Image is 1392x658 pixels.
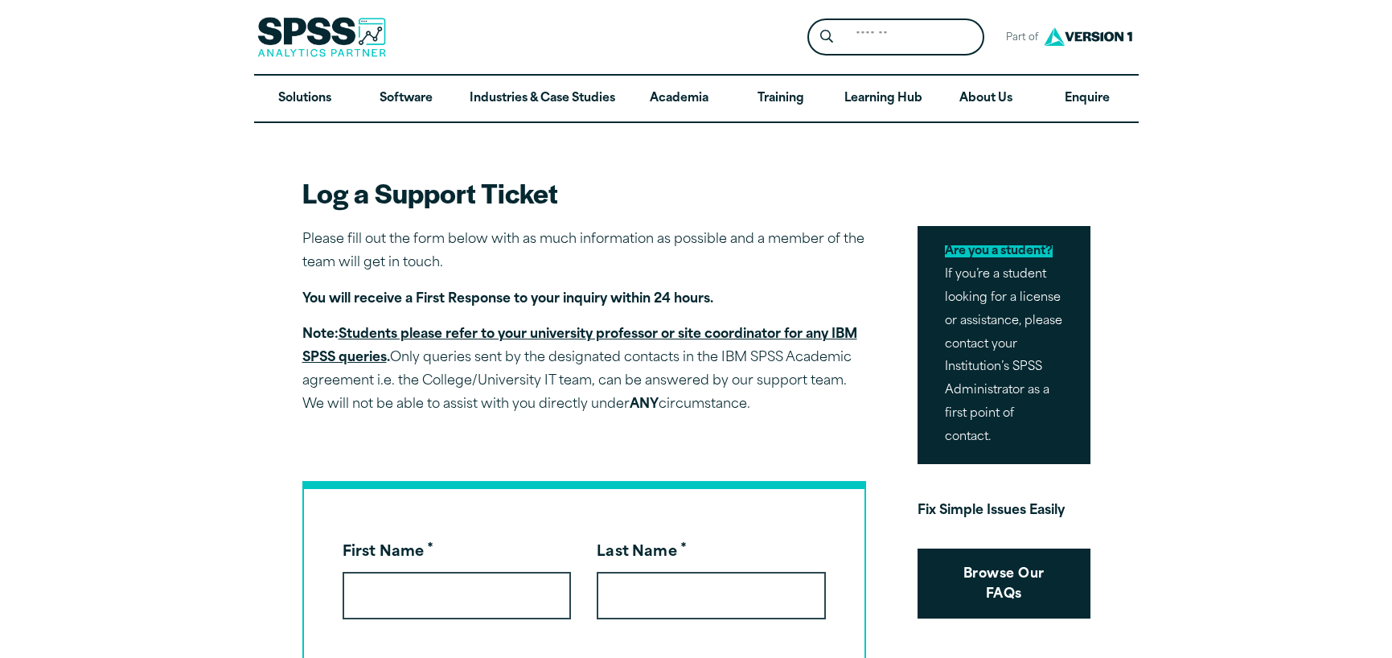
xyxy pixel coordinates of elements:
a: Training [729,76,831,122]
mark: Are you a student? [945,245,1053,257]
strong: ANY [630,398,659,411]
a: Academia [628,76,729,122]
a: Solutions [254,76,355,122]
p: Fix Simple Issues Easily [918,500,1090,523]
button: Search magnifying glass icon [811,23,841,52]
p: Please fill out the form below with as much information as possible and a member of the team will... [302,228,866,275]
label: Last Name [597,545,687,560]
a: About Us [935,76,1037,122]
span: Part of [997,27,1040,50]
a: Industries & Case Studies [457,76,628,122]
form: Site Header Search Form [807,19,984,56]
img: Version1 Logo [1040,22,1136,51]
p: Only queries sent by the designated contacts in the IBM SPSS Academic agreement i.e. the College/... [302,323,866,416]
strong: You will receive a First Response to your inquiry within 24 hours. [302,293,713,306]
p: If you’re a student looking for a license or assistance, please contact your Institution’s SPSS A... [918,226,1090,463]
label: First Name [343,545,434,560]
a: Enquire [1037,76,1138,122]
a: Software [355,76,457,122]
u: Students please refer to your university professor or site coordinator for any IBM SPSS queries [302,328,857,364]
a: Learning Hub [832,76,935,122]
a: Browse Our FAQs [918,549,1090,619]
svg: Search magnifying glass icon [820,30,833,43]
img: SPSS Analytics Partner [257,17,386,57]
nav: Desktop version of site main menu [254,76,1139,122]
strong: Note: . [302,328,857,364]
h2: Log a Support Ticket [302,175,866,211]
